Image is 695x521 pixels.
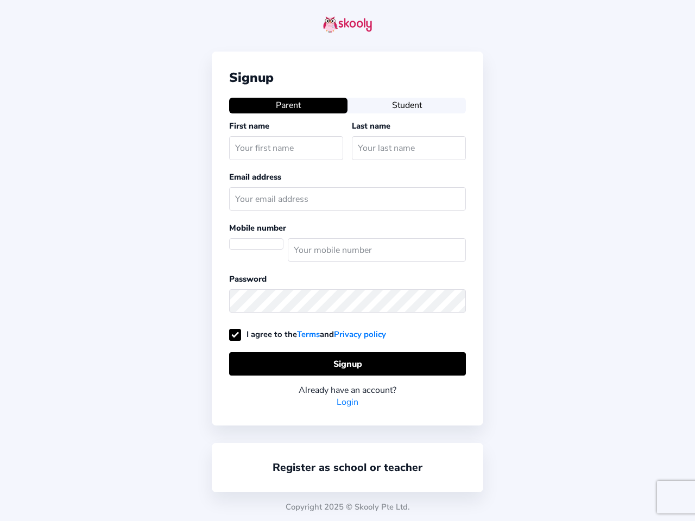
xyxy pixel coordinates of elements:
[229,136,343,160] input: Your first name
[229,171,281,182] label: Email address
[229,69,466,86] div: Signup
[229,98,347,113] button: Parent
[229,187,466,211] input: Your email address
[297,329,320,340] a: Terms
[229,384,466,396] div: Already have an account?
[334,329,386,340] a: Privacy policy
[229,223,286,233] label: Mobile number
[347,98,466,113] button: Student
[352,136,466,160] input: Your last name
[337,396,358,408] a: Login
[229,329,386,340] label: I agree to the and
[229,352,466,376] button: Signup
[288,238,466,262] input: Your mobile number
[229,120,269,131] label: First name
[323,16,372,33] img: skooly-logo.png
[273,460,422,475] a: Register as school or teacher
[229,274,267,284] label: Password
[352,120,390,131] label: Last name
